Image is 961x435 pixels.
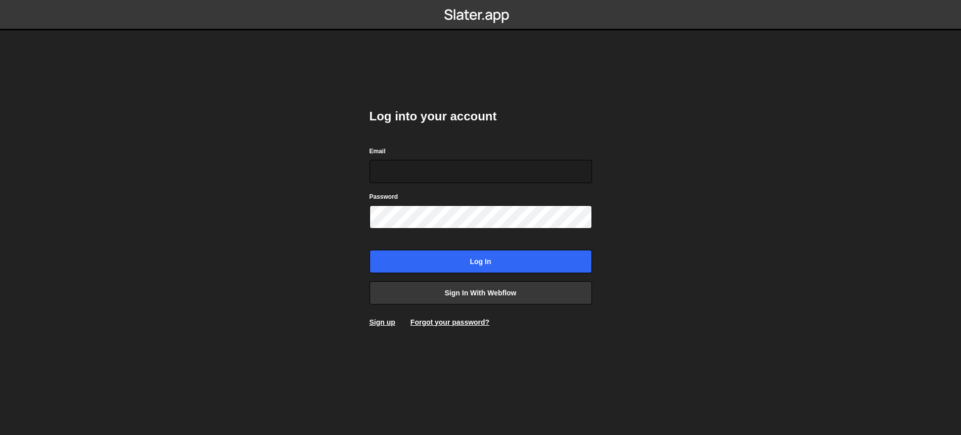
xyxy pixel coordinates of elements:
label: Email [370,146,386,156]
input: Log in [370,250,592,273]
a: Sign up [370,318,395,326]
h2: Log into your account [370,108,592,124]
a: Forgot your password? [410,318,489,326]
a: Sign in with Webflow [370,281,592,304]
label: Password [370,192,398,202]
